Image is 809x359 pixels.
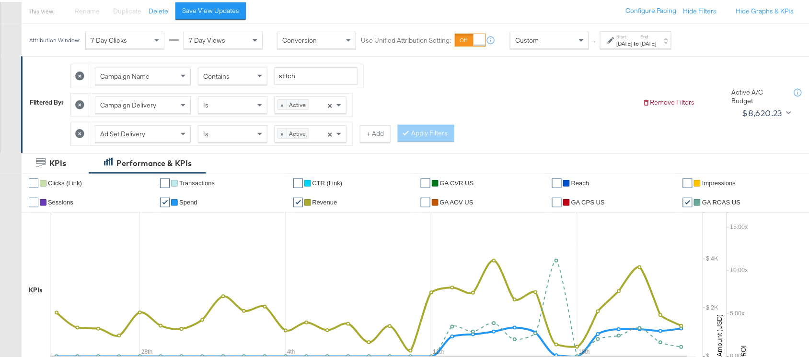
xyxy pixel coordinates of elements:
button: Configure Pacing [619,0,683,18]
button: Hide Filters [683,5,717,14]
span: GA CPS US [571,197,605,204]
span: GA AOV US [440,197,474,204]
span: Is [203,99,208,108]
a: ✔ [421,196,430,205]
span: × [278,127,287,136]
a: ✔ [29,177,38,186]
a: ✔ [552,196,562,205]
label: Use Unified Attribution Setting: [361,34,451,43]
span: GA CVR US [440,178,474,185]
div: $8,620.23 [742,104,783,119]
div: [DATE] [617,38,633,46]
span: Active [287,127,308,136]
div: Attribution Window: [29,35,81,42]
span: Transactions [179,178,215,185]
span: Clear all [326,124,334,140]
span: Is [203,128,208,136]
span: × [278,98,287,108]
span: × [328,127,333,136]
a: ✔ [683,177,693,186]
button: Delete [149,5,168,14]
a: ✔ [683,196,693,205]
span: Active [287,98,308,108]
span: Revenue [312,197,337,204]
text: ROI [740,343,748,355]
text: Amount (USD) [716,312,724,355]
div: Save View Updates [182,4,239,13]
span: Clear all [326,95,334,111]
span: Custom [515,34,539,43]
a: ✔ [29,196,38,205]
div: This View: [29,6,54,13]
span: Sessions [48,197,73,204]
button: Remove Filters [643,96,695,105]
a: ✔ [293,177,303,186]
a: ✔ [160,196,170,205]
span: Rename [75,5,100,13]
span: 7 Day Views [189,34,225,43]
div: KPIs [49,156,66,167]
span: Duplicate [113,5,141,13]
strong: to [633,38,641,45]
span: Campaign Name [100,70,150,79]
span: Reach [571,178,589,185]
div: KPIs [29,284,43,293]
div: Active A/C Budget [732,86,785,104]
div: Filtered By: [30,96,63,105]
label: End: [641,32,657,38]
span: ↑ [590,38,599,42]
label: Start: [617,32,633,38]
span: × [328,98,333,107]
button: Hide Graphs & KPIs [736,5,794,14]
a: ✔ [552,177,562,186]
span: GA ROAS US [702,197,740,204]
span: Clicks (Link) [48,178,82,185]
span: Ad Set Delivery [100,128,145,136]
div: Performance & KPIs [116,156,192,167]
span: Impressions [702,178,736,185]
span: CTR (Link) [312,178,343,185]
a: ✔ [160,177,170,186]
button: + Add [360,123,391,141]
span: Campaign Delivery [100,99,156,108]
div: [DATE] [641,38,657,46]
span: Contains [203,70,230,79]
span: 7 Day Clicks [91,34,127,43]
a: ✔ [421,177,430,186]
span: Spend [179,197,197,204]
input: Enter a search term [275,65,358,83]
button: $8,620.23 [739,104,793,119]
span: Conversion [282,34,317,43]
button: Save View Updates [175,0,246,18]
a: ✔ [293,196,303,205]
